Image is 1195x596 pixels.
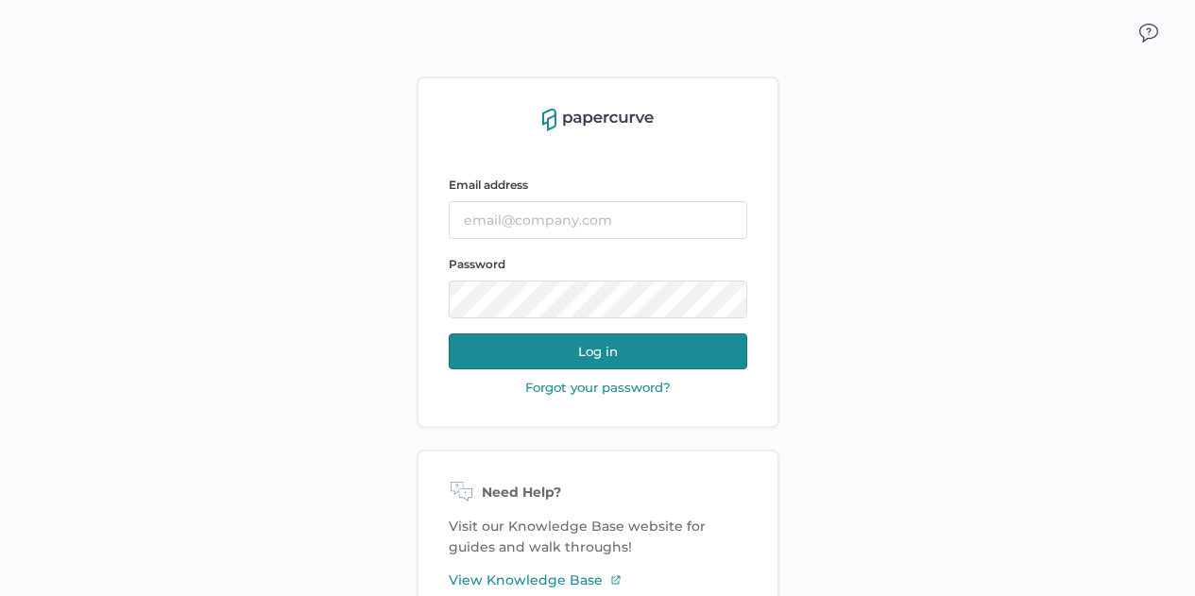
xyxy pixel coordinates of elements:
[449,570,603,590] span: View Knowledge Base
[1139,24,1158,43] img: icon_chat.2bd11823.svg
[449,257,505,271] span: Password
[449,333,747,369] button: Log in
[520,379,676,396] button: Forgot your password?
[610,574,622,586] img: external-link-icon-3.58f4c051.svg
[449,482,747,504] div: Need Help?
[449,482,474,504] img: need-help-icon.d526b9f7.svg
[449,201,747,239] input: email@company.com
[449,178,528,192] span: Email address
[542,109,654,131] img: papercurve-logo-colour.7244d18c.svg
